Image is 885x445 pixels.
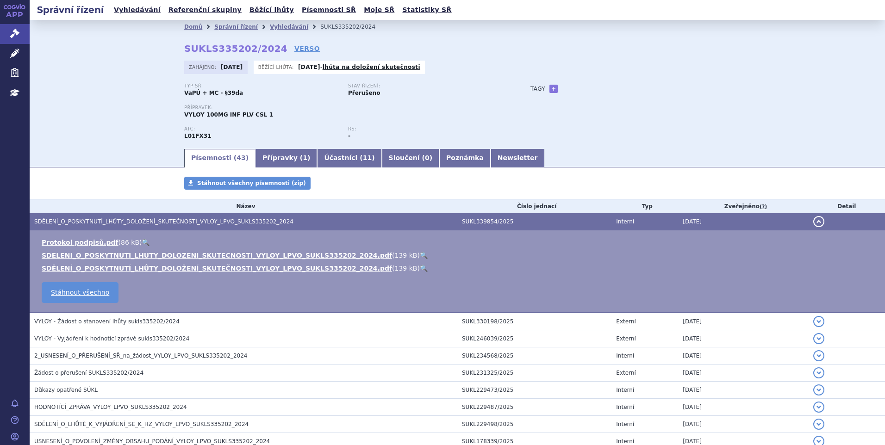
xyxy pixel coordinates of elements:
[678,330,808,347] td: [DATE]
[34,421,249,427] span: SDĚLENÍ_O_LHŮTĚ_K_VYJÁDŘENÍ_SE_K_HZ_VYLOY_LPVO_SUKLS335202_2024
[616,335,636,342] span: Externí
[237,154,245,161] span: 43
[42,251,876,260] li: ( )
[258,63,296,71] span: Běžící lhůta:
[549,85,558,93] a: +
[42,265,392,272] a: SDĚLENÍ_O_POSKYTNUTÍ_LHŮTY_DOLOŽENÍ_SKUTEČNOSTI_VYLOY_LPVO_SUKLS335202_2024.pdf
[221,64,243,70] strong: [DATE]
[457,365,611,382] td: SUKL231325/2025
[616,370,636,376] span: Externí
[42,264,876,273] li: ( )
[42,239,118,246] a: Protokol podpisů.pdf
[294,44,320,53] a: VERSO
[184,111,273,118] span: VYLOY 100MG INF PLV CSL 1
[323,64,420,70] a: lhůta na doložení skutečnosti
[348,133,350,139] strong: -
[34,335,189,342] span: VYLOY - Vyjádření k hodnotící zprávě sukls335202/2024
[813,333,824,344] button: detail
[813,384,824,396] button: detail
[184,105,512,111] p: Přípravek:
[395,252,418,259] span: 139 kB
[184,43,287,54] strong: SUKLS335202/2024
[34,370,143,376] span: Žádost o přerušení SUKLS335202/2024
[678,313,808,330] td: [DATE]
[34,318,180,325] span: VYLOY - Žádost o stanovení lhůty sukls335202/2024
[184,177,311,190] a: Stáhnout všechny písemnosti (zip)
[678,365,808,382] td: [DATE]
[247,4,297,16] a: Běžící lhůty
[361,4,397,16] a: Moje SŘ
[611,199,678,213] th: Typ
[382,149,439,167] a: Sloučení (0)
[678,347,808,365] td: [DATE]
[42,252,392,259] a: SDELENI_O_POSKYTNUTI_LHUTY_DOLOZENI_SKUTECNOSTI_VYLOY_LPVO_SUKLS335202_2024.pdf
[491,149,545,167] a: Newsletter
[457,199,611,213] th: Číslo jednací
[678,382,808,399] td: [DATE]
[457,347,611,365] td: SUKL234568/2025
[299,4,359,16] a: Písemnosti SŘ
[184,24,202,30] a: Domů
[317,149,381,167] a: Účastníci (11)
[530,83,545,94] h3: Tagy
[363,154,372,161] span: 11
[457,399,611,416] td: SUKL229487/2025
[121,239,139,246] span: 86 kB
[616,404,634,410] span: Interní
[320,20,387,34] li: SUKLS335202/2024
[678,416,808,433] td: [DATE]
[34,404,187,410] span: HODNOTÍCÍ_ZPRÁVA_VYLOY_LPVO_SUKLS335202_2024
[184,133,212,139] strong: ZOLBETUXIMAB
[457,416,611,433] td: SUKL229498/2025
[678,199,808,213] th: Zveřejněno
[348,90,380,96] strong: Přerušeno
[30,3,111,16] h2: Správní řízení
[760,204,767,210] abbr: (?)
[256,149,317,167] a: Přípravky (1)
[457,382,611,399] td: SUKL229473/2025
[395,265,418,272] span: 139 kB
[34,352,247,359] span: 2_USNESENÍ_O_PŘERUŠENÍ_SŘ_na_žádost_VYLOY_LPVO_SUKLS335202_2024
[214,24,258,30] a: Správní řízení
[616,421,634,427] span: Interní
[184,126,339,132] p: ATC:
[303,154,307,161] span: 1
[298,63,420,71] p: -
[184,149,256,167] a: Písemnosti (43)
[111,4,163,16] a: Vyhledávání
[420,252,428,259] a: 🔍
[34,218,293,225] span: SDĚLENÍ_O_POSKYTNUTÍ_LHŮTY_DOLOŽENÍ_SKUTEČNOSTI_VYLOY_LPVO_SUKLS335202_2024
[30,199,457,213] th: Název
[616,438,634,445] span: Interní
[298,64,320,70] strong: [DATE]
[42,238,876,247] li: ( )
[678,399,808,416] td: [DATE]
[813,419,824,430] button: detail
[42,282,118,303] a: Stáhnout všechno
[616,352,634,359] span: Interní
[34,438,270,445] span: USNESENÍ_O_POVOLENÍ_ZMĚNY_OBSAHU_PODÁNÍ_VYLOY_LPVO_SUKLS335202_2024
[813,216,824,227] button: detail
[457,330,611,347] td: SUKL246039/2025
[189,63,218,71] span: Zahájeno:
[813,316,824,327] button: detail
[184,83,339,89] p: Typ SŘ:
[420,265,428,272] a: 🔍
[197,180,306,186] span: Stáhnout všechny písemnosti (zip)
[813,402,824,413] button: detail
[425,154,430,161] span: 0
[399,4,454,16] a: Statistiky SŘ
[184,90,243,96] strong: VaPÚ + MC - §39da
[348,83,503,89] p: Stav řízení:
[616,387,634,393] span: Interní
[348,126,503,132] p: RS:
[616,218,634,225] span: Interní
[813,350,824,361] button: detail
[813,367,824,378] button: detail
[439,149,491,167] a: Poznámka
[616,318,636,325] span: Externí
[809,199,885,213] th: Detail
[34,387,98,393] span: Důkazy opatřené SÚKL
[166,4,244,16] a: Referenční skupiny
[678,213,808,230] td: [DATE]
